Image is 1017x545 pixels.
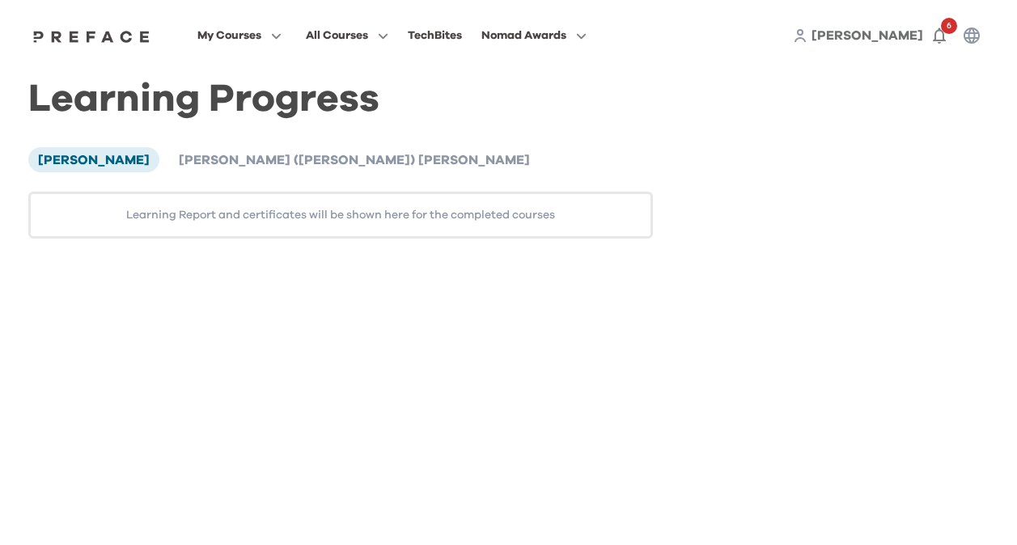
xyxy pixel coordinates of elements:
span: 6 [941,18,957,34]
span: My Courses [197,26,261,45]
button: All Courses [301,25,393,46]
img: Preface Logo [29,30,154,43]
span: [PERSON_NAME] ([PERSON_NAME]) [PERSON_NAME] [179,154,530,167]
div: TechBites [408,26,462,45]
a: Preface Logo [29,29,154,42]
h1: Learning Progress [28,91,653,108]
button: Nomad Awards [477,25,591,46]
button: My Courses [193,25,286,46]
span: Nomad Awards [481,26,566,45]
span: [PERSON_NAME] [38,154,150,167]
span: [PERSON_NAME] [811,29,923,42]
a: [PERSON_NAME] [811,26,923,45]
div: Learning Report and certificates will be shown here for the completed courses [28,192,653,239]
button: 6 [923,19,956,52]
span: All Courses [306,26,368,45]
